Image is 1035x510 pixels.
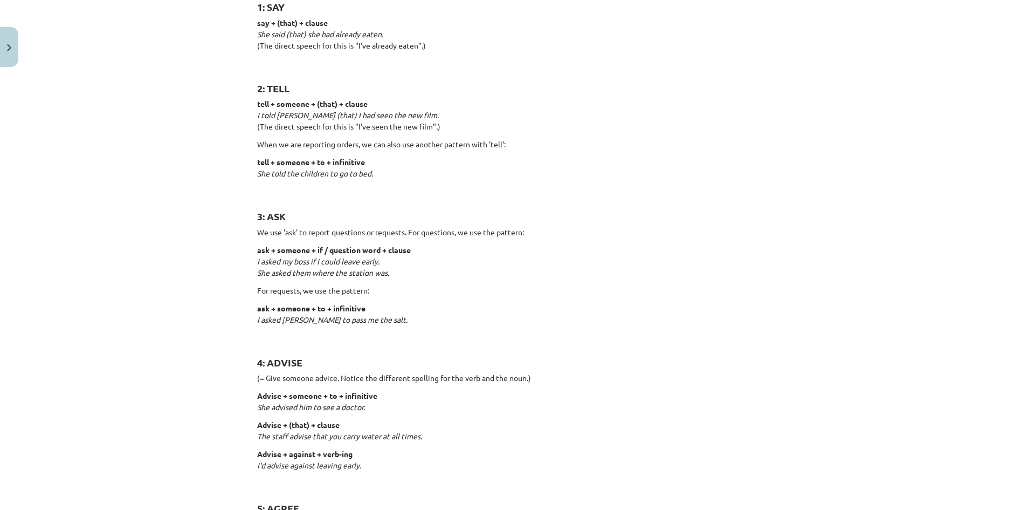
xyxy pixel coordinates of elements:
strong: Advise + (that) + clause [257,420,340,430]
img: icon-close-lesson-0947bae3869378f0d4975bcd49f059093ad1ed9edebbc8119c70593378902aed.svg [7,44,11,51]
p: For requests, we use the pattern: [257,285,778,296]
em: She told the children to go to bed. [257,168,373,178]
em: She asked them where the station was. [257,268,389,277]
p: (The direct speech for this is "I've already eaten".) [257,17,778,63]
p: (= Give someone advice. Notice the different spelling for the verb and the noun.) [257,372,778,384]
strong: Advise + against + verb-ing [257,449,353,459]
em: I'd advise against leaving early. [257,460,361,470]
strong: 3: ASK [257,210,286,222]
em: I asked [PERSON_NAME] to pass me the salt. [257,315,408,324]
strong: ask + someone + if / question word + clause [257,245,411,255]
p: (The direct speech for this is "I've seen the new film".) [257,98,778,132]
strong: Advise + someone + to + infinitive [257,391,377,400]
strong: 4: ADVISE [257,356,302,369]
strong: tell + someone + (that) + clause [257,99,368,108]
strong: 2: TELL [257,82,289,94]
em: I asked my boss if I could leave early. [257,256,379,266]
p: We use 'ask' to report questions or requests. For questions, we use the pattern: [257,227,778,238]
strong: ask + someone + to + infinitive [257,303,365,313]
strong: say + (that) + clause [257,18,328,28]
p: When we are reporting orders, we can also use another pattern with 'tell': [257,139,778,150]
em: She said (that) she had already eaten. [257,29,383,39]
em: The staff advise that you carry water at all times. [257,431,422,441]
em: She advised him to see a doctor. [257,402,365,412]
strong: 1: SAY [257,1,285,13]
em: I told [PERSON_NAME] (that) I had seen the new film. [257,110,439,120]
strong: tell + someone + to + infinitive [257,157,365,167]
